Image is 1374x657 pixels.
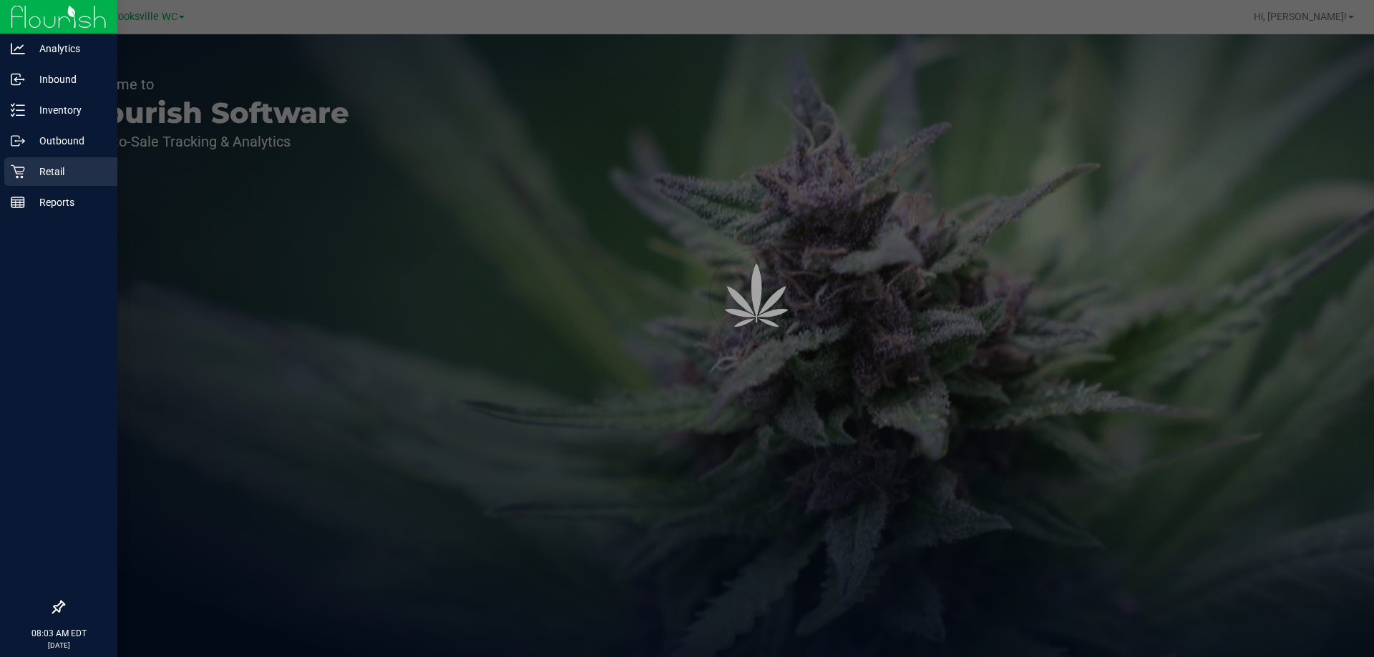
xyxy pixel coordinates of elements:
p: Analytics [25,40,111,57]
inline-svg: Outbound [11,134,25,148]
p: Inbound [25,71,111,88]
p: Inventory [25,102,111,119]
p: [DATE] [6,640,111,651]
p: 08:03 AM EDT [6,627,111,640]
inline-svg: Reports [11,195,25,209]
inline-svg: Analytics [11,41,25,56]
inline-svg: Inbound [11,72,25,87]
p: Reports [25,194,111,211]
p: Outbound [25,132,111,149]
p: Retail [25,163,111,180]
inline-svg: Retail [11,164,25,179]
inline-svg: Inventory [11,103,25,117]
